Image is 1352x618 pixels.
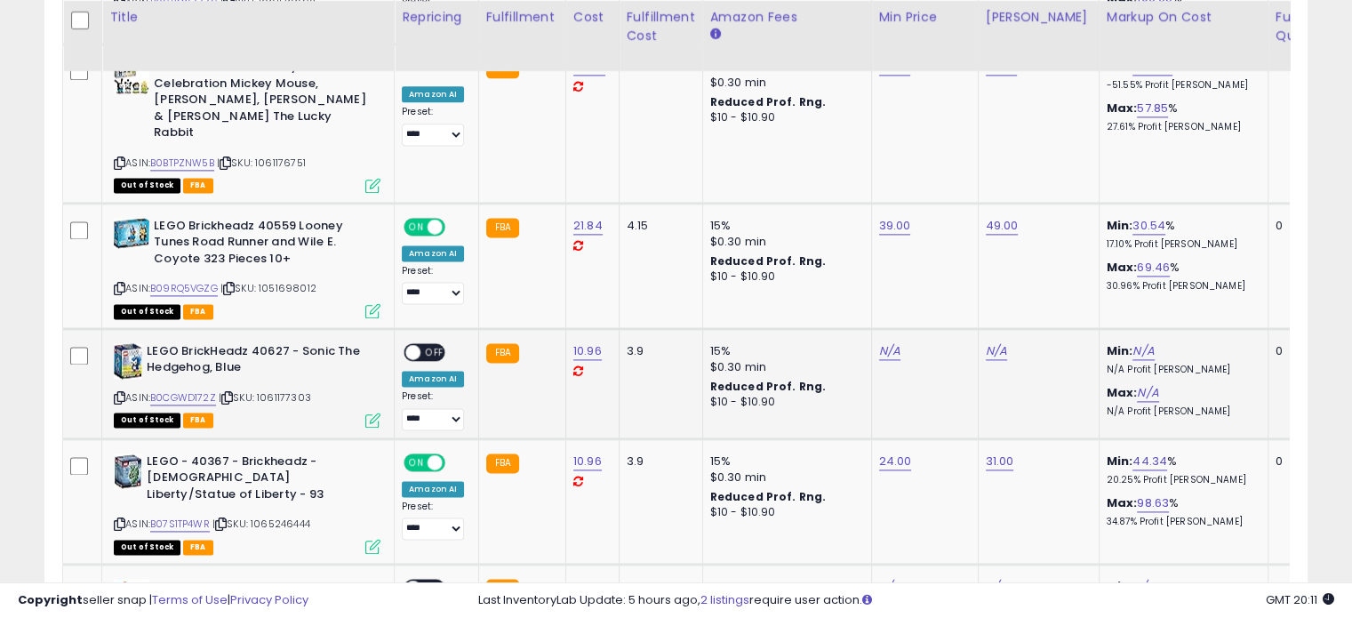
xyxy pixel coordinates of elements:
b: LEGO Brickheadz 40559 Looney Tunes Road Runner and Wile E. Coyote 323 Pieces 10+ [154,218,370,272]
div: Cost [573,8,612,27]
a: Terms of Use [152,591,228,608]
div: Preset: [402,390,465,430]
div: [PERSON_NAME] [986,8,1092,27]
div: $10 - $10.90 [710,395,858,410]
small: FBA [486,218,519,237]
div: 3.9 [627,453,689,470]
span: OFF [443,454,471,470]
img: 51nzJwDWd3L._SL40_.jpg [114,343,142,379]
b: Min: [1107,217,1133,234]
div: Preset: [402,501,465,541]
div: % [1107,260,1254,293]
div: 15% [710,218,858,234]
p: N/A Profit [PERSON_NAME] [1107,364,1254,376]
div: 4.15 [627,218,689,234]
span: 2025-09-12 20:11 GMT [1266,591,1334,608]
div: $0.30 min [710,75,858,91]
div: $0.30 min [710,470,858,486]
span: | SKU: 1051698012 [220,281,316,295]
div: Amazon Fees [710,8,864,27]
span: FBA [183,413,213,428]
div: 3.9 [627,343,689,359]
b: Min: [1107,342,1133,359]
div: seller snap | | [18,592,308,609]
a: N/A [986,342,1007,360]
div: Fulfillment [486,8,558,27]
a: 49.00 [986,217,1019,235]
img: 51w71xNn0qL._SL40_.jpg [114,453,142,489]
div: Title [109,8,387,27]
span: OFF [443,219,471,234]
span: All listings that are currently out of stock and unavailable for purchase on Amazon [114,304,180,319]
div: % [1107,59,1254,92]
div: Fulfillment Cost [627,8,695,45]
span: All listings that are currently out of stock and unavailable for purchase on Amazon [114,413,180,428]
small: FBA [486,343,519,363]
span: All listings that are currently out of stock and unavailable for purchase on Amazon [114,178,180,193]
div: % [1107,218,1254,251]
span: All listings that are currently out of stock and unavailable for purchase on Amazon [114,540,180,555]
a: 30.54 [1132,217,1165,235]
a: B0CGWD172Z [150,390,216,405]
b: LEGO - 40367 - Brickheadz - [DEMOGRAPHIC_DATA] Liberty/Statue of Liberty - 93 [147,453,363,508]
img: 41mZYnxZHyL._SL40_.jpg [114,59,149,94]
span: FBA [183,178,213,193]
b: Reduced Prof. Rng. [710,489,827,504]
b: LEGO BrickHeadz 40627 - Sonic The Hedgehog, Blue [147,343,363,381]
div: $0.30 min [710,359,858,375]
div: $10 - $10.90 [710,269,858,285]
div: Amazon AI [402,371,464,387]
div: Min Price [879,8,971,27]
a: N/A [879,342,900,360]
div: Preset: [402,106,465,146]
b: Max: [1107,384,1138,401]
div: ASIN: [114,59,380,190]
img: 512VCLAOw5L._SL40_.jpg [114,218,149,248]
b: Max: [1107,259,1138,276]
div: Fulfillable Quantity [1276,8,1337,45]
span: FBA [183,304,213,319]
b: Reduced Prof. Rng. [710,253,827,269]
div: $10 - $10.90 [710,505,858,520]
div: Preset: [402,265,465,305]
div: % [1107,453,1254,486]
span: | SKU: 1061176751 [217,156,306,170]
a: 21.84 [573,217,603,235]
a: 10.96 [573,453,602,470]
div: Amazon AI [402,245,464,261]
div: 0 [1276,453,1331,470]
div: Amazon AI [402,481,464,497]
th: The percentage added to the cost of goods (COGS) that forms the calculator for Min & Max prices. [1099,1,1268,71]
small: FBA [486,453,519,473]
div: 0 [1276,218,1331,234]
a: 2 listings [700,591,749,608]
p: 34.87% Profit [PERSON_NAME] [1107,516,1254,528]
a: 57.85 [1137,100,1168,117]
span: | SKU: 1061177303 [219,390,311,405]
strong: Copyright [18,591,83,608]
p: 17.10% Profit [PERSON_NAME] [1107,238,1254,251]
div: Amazon AI [402,86,464,102]
div: Repricing [402,8,471,27]
div: $10 - $10.90 [710,110,858,125]
p: 20.25% Profit [PERSON_NAME] [1107,474,1254,486]
span: ON [405,454,428,470]
a: 10.96 [573,342,602,360]
p: 30.96% Profit [PERSON_NAME] [1107,280,1254,293]
a: N/A [1132,342,1154,360]
div: % [1107,100,1254,133]
span: ON [405,219,428,234]
a: 39.00 [879,217,911,235]
a: 44.34 [1132,453,1167,470]
a: B07S1TP4WR [150,517,210,532]
a: N/A [1137,384,1158,402]
div: Markup on Cost [1107,8,1260,27]
a: 69.46 [1137,259,1170,277]
span: FBA [183,540,213,555]
b: Min: [1107,453,1133,470]
div: $0.30 min [710,234,858,250]
p: 27.61% Profit [PERSON_NAME] [1107,121,1254,133]
b: Max: [1107,100,1138,116]
span: | SKU: 1065246444 [212,517,310,531]
b: LEGO BrickHeadz Disney 100th Celebration Mickey Mouse, [PERSON_NAME], [PERSON_NAME] & [PERSON_NAM... [154,59,370,146]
